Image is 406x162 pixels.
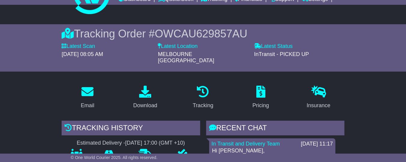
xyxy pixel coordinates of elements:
[77,84,98,112] a: Email
[212,148,332,154] p: Hi [PERSON_NAME],
[252,102,269,110] div: Pricing
[189,84,217,112] a: Tracking
[81,102,94,110] div: Email
[133,102,157,110] div: Download
[254,51,309,57] span: InTransit - PICKED UP
[212,141,280,147] a: In Transit and Delivery Team
[71,155,157,160] span: © One World Courier 2025. All rights reserved.
[249,84,273,112] a: Pricing
[301,141,333,147] div: [DATE] 11:17
[307,102,330,110] div: Insurance
[62,27,344,40] div: Tracking Order #
[125,140,185,146] div: [DATE] 17:00 (GMT +10)
[129,84,161,112] a: Download
[193,102,213,110] div: Tracking
[303,84,334,112] a: Insurance
[62,140,200,146] div: Estimated Delivery -
[158,43,197,50] label: Latest Location
[155,28,247,40] span: OWCAU629857AU
[62,43,95,50] label: Latest Scan
[254,43,293,50] label: Latest Status
[158,51,214,64] span: MELBOURNE [GEOGRAPHIC_DATA]
[62,121,200,137] div: Tracking history
[62,51,103,57] span: [DATE] 08:05 AM
[206,121,344,137] div: RECENT CHAT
